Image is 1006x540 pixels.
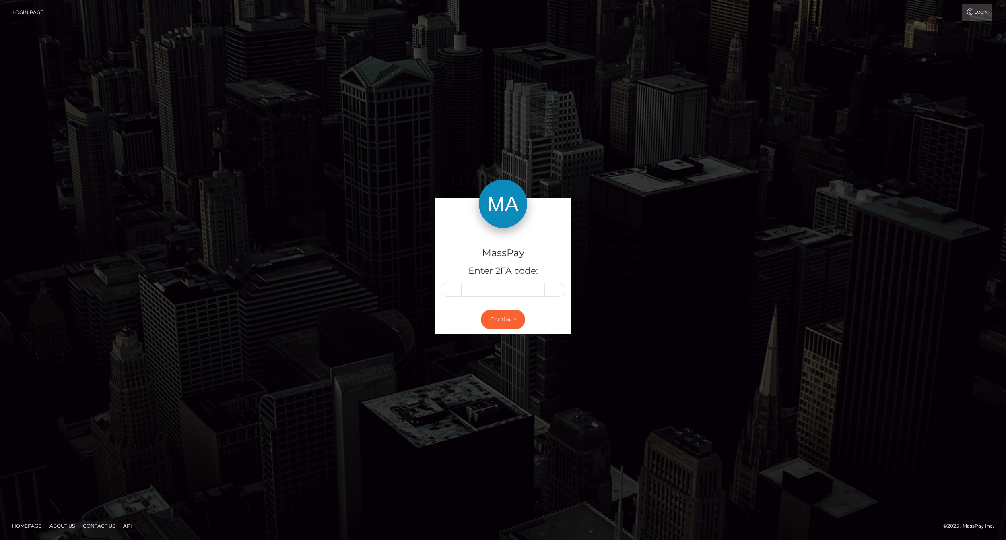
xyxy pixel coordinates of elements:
div: © 2025 , MassPay Inc. [943,521,1000,530]
h4: MassPay [441,246,565,260]
h5: Enter 2FA code: [441,265,565,277]
a: Contact Us [80,519,118,532]
img: MassPay [479,180,527,228]
a: Login Page [12,4,43,21]
button: Continue [481,310,525,329]
a: Login [962,4,992,21]
a: About Us [46,519,78,532]
a: API [120,519,135,532]
a: Homepage [9,519,45,532]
